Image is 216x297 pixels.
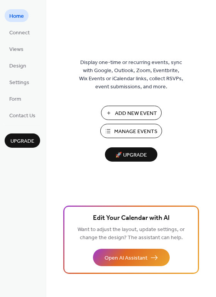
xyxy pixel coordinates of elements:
[10,137,34,145] span: Upgrade
[5,92,26,105] a: Form
[101,106,162,120] button: Add New Event
[9,12,24,20] span: Home
[79,59,183,91] span: Display one-time or recurring events, sync with Google, Outlook, Zoom, Eventbrite, Wix Events or ...
[5,59,31,72] a: Design
[5,9,29,22] a: Home
[9,46,24,54] span: Views
[5,26,34,39] a: Connect
[78,224,185,243] span: Want to adjust the layout, update settings, or change the design? The assistant can help.
[100,124,162,138] button: Manage Events
[5,109,40,121] a: Contact Us
[114,128,157,136] span: Manage Events
[9,62,26,70] span: Design
[110,150,153,160] span: 🚀 Upgrade
[9,79,29,87] span: Settings
[9,29,30,37] span: Connect
[5,76,34,88] a: Settings
[5,42,28,55] a: Views
[9,95,21,103] span: Form
[105,147,157,162] button: 🚀 Upgrade
[9,112,35,120] span: Contact Us
[5,133,40,148] button: Upgrade
[93,249,170,266] button: Open AI Assistant
[105,254,147,262] span: Open AI Assistant
[93,213,170,224] span: Edit Your Calendar with AI
[115,110,157,118] span: Add New Event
